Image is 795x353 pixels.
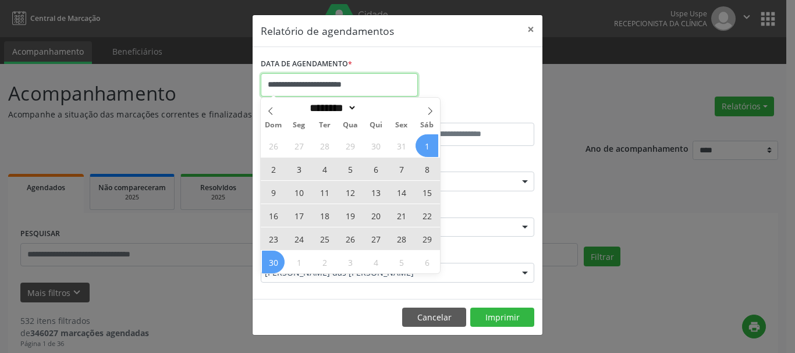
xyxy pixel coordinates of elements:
[262,251,285,273] span: Novembro 30, 2025
[306,102,357,114] select: Month
[313,227,336,250] span: Novembro 25, 2025
[339,181,361,204] span: Novembro 12, 2025
[313,134,336,157] span: Outubro 28, 2025
[262,134,285,157] span: Outubro 26, 2025
[288,181,310,204] span: Novembro 10, 2025
[390,158,413,180] span: Novembro 7, 2025
[286,122,312,129] span: Seg
[262,158,285,180] span: Novembro 2, 2025
[389,122,414,129] span: Sex
[313,251,336,273] span: Dezembro 2, 2025
[364,134,387,157] span: Outubro 30, 2025
[288,134,310,157] span: Outubro 27, 2025
[357,102,395,114] input: Year
[402,308,466,327] button: Cancelar
[312,122,338,129] span: Ter
[364,181,387,204] span: Novembro 13, 2025
[416,134,438,157] span: Novembro 1, 2025
[262,227,285,250] span: Novembro 23, 2025
[364,227,387,250] span: Novembro 27, 2025
[339,251,361,273] span: Dezembro 3, 2025
[400,105,534,123] label: ATÉ
[364,251,387,273] span: Dezembro 4, 2025
[416,251,438,273] span: Dezembro 6, 2025
[364,204,387,227] span: Novembro 20, 2025
[416,204,438,227] span: Novembro 22, 2025
[390,181,413,204] span: Novembro 14, 2025
[390,251,413,273] span: Dezembro 5, 2025
[313,181,336,204] span: Novembro 11, 2025
[288,251,310,273] span: Dezembro 1, 2025
[414,122,440,129] span: Sáb
[390,204,413,227] span: Novembro 21, 2025
[261,23,394,38] h5: Relatório de agendamentos
[364,158,387,180] span: Novembro 6, 2025
[416,158,438,180] span: Novembro 8, 2025
[338,122,363,129] span: Qua
[339,227,361,250] span: Novembro 26, 2025
[313,158,336,180] span: Novembro 4, 2025
[363,122,389,129] span: Qui
[339,204,361,227] span: Novembro 19, 2025
[339,158,361,180] span: Novembro 5, 2025
[262,181,285,204] span: Novembro 9, 2025
[262,204,285,227] span: Novembro 16, 2025
[313,204,336,227] span: Novembro 18, 2025
[519,15,542,44] button: Close
[288,204,310,227] span: Novembro 17, 2025
[390,227,413,250] span: Novembro 28, 2025
[261,122,286,129] span: Dom
[416,181,438,204] span: Novembro 15, 2025
[288,158,310,180] span: Novembro 3, 2025
[261,55,352,73] label: DATA DE AGENDAMENTO
[470,308,534,327] button: Imprimir
[390,134,413,157] span: Outubro 31, 2025
[416,227,438,250] span: Novembro 29, 2025
[288,227,310,250] span: Novembro 24, 2025
[339,134,361,157] span: Outubro 29, 2025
